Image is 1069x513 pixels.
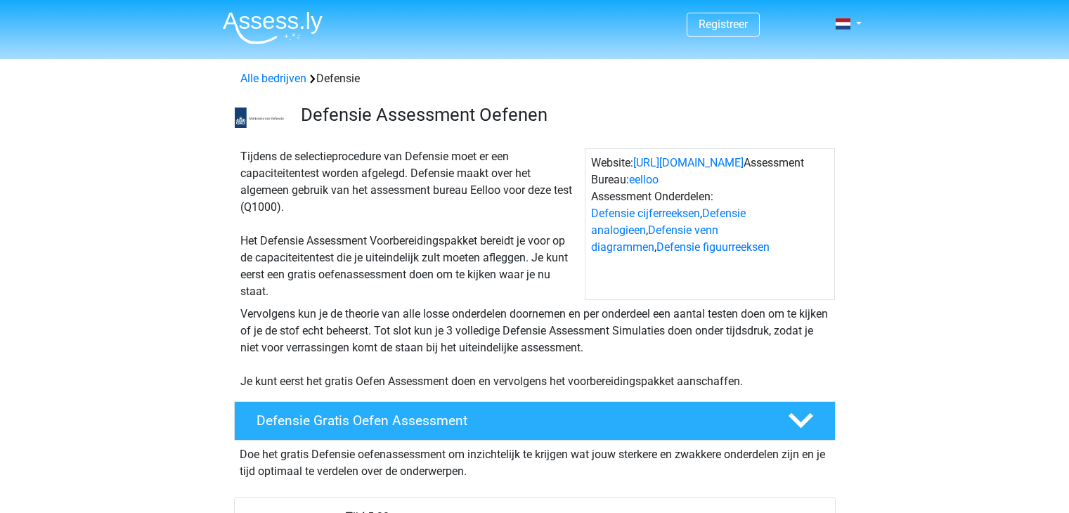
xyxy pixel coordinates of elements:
h4: Defensie Gratis Oefen Assessment [257,413,765,429]
div: Website: Assessment Bureau: Assessment Onderdelen: , , , [585,148,835,300]
div: Doe het gratis Defensie oefenassessment om inzichtelijk te krijgen wat jouw sterkere en zwakkere ... [234,441,836,480]
a: Defensie Gratis Oefen Assessment [228,401,841,441]
a: Defensie venn diagrammen [591,223,718,254]
a: Alle bedrijven [240,72,306,85]
a: Defensie figuurreeksen [656,240,770,254]
a: eelloo [629,173,659,186]
a: Registreer [699,18,748,31]
a: Defensie analogieen [591,207,746,237]
div: Defensie [235,70,835,87]
h3: Defensie Assessment Oefenen [301,104,824,126]
a: [URL][DOMAIN_NAME] [633,156,744,169]
img: Assessly [223,11,323,44]
a: Defensie cijferreeksen [591,207,700,220]
div: Vervolgens kun je de theorie van alle losse onderdelen doornemen en per onderdeel een aantal test... [235,306,835,390]
div: Tijdens de selectieprocedure van Defensie moet er een capaciteitentest worden afgelegd. Defensie ... [235,148,585,300]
